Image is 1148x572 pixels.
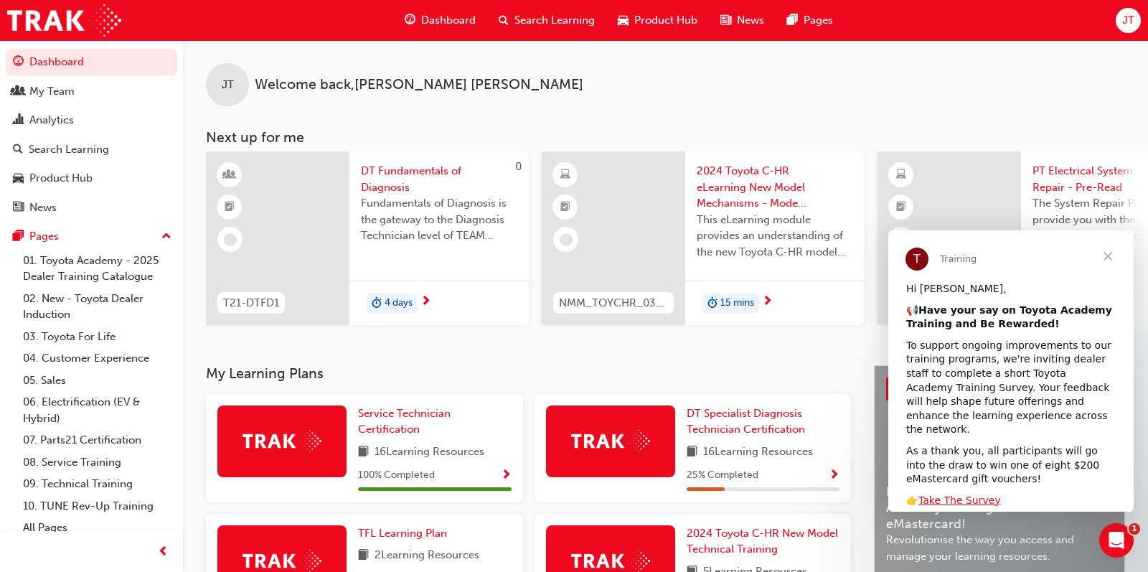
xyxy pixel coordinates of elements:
span: next-icon [762,296,773,309]
span: 16 Learning Resources [703,444,813,461]
span: DT Specialist Diagnosis Technician Certification [687,407,805,436]
a: Analytics [6,107,177,133]
div: Pages [29,228,59,245]
a: 0T21-DTFD1DT Fundamentals of DiagnosisFundamentals of Diagnosis is the gateway to the Diagnosis T... [206,151,529,325]
a: pages-iconPages [776,6,844,35]
span: learningResourceType_ELEARNING-icon [560,166,570,184]
span: Help Shape the Future of Toyota Academy Training and Win an eMastercard! [886,484,1113,533]
span: News [737,12,764,29]
span: 0 [515,160,522,173]
span: Show Progress [501,469,512,482]
span: 15 mins [720,295,754,311]
span: 2024 Toyota C-HR New Model Technical Training [687,527,838,556]
div: Analytics [29,112,74,128]
a: 2024 Toyota C-HR New Model Technical Training [687,525,840,558]
a: 08. Service Training [17,451,177,474]
span: Show Progress [829,469,839,482]
a: 06. Electrification (EV & Hybrid) [17,391,177,429]
span: people-icon [13,85,24,98]
a: Service Technician Certification [358,405,512,438]
span: learningResourceType_INSTRUCTOR_LED-icon [225,166,235,184]
span: prev-icon [158,543,169,561]
span: 4 days [385,295,413,311]
span: duration-icon [372,294,382,313]
span: Welcome back , [PERSON_NAME] [PERSON_NAME] [255,77,583,93]
span: learningRecordVerb_NONE-icon [560,233,573,246]
iframe: Intercom live chat message [888,230,1134,512]
span: booktick-icon [225,198,235,217]
a: DT Specialist Diagnosis Technician Certification [687,405,840,438]
a: 01. Toyota Academy - 2025 Dealer Training Catalogue [17,250,177,288]
span: Pages [804,12,833,29]
span: next-icon [420,296,431,309]
button: JT [1116,8,1141,33]
button: Show Progress [501,466,512,484]
span: pages-icon [787,11,798,29]
div: Product Hub [29,170,93,187]
span: Product Hub [634,12,697,29]
a: NMM_TOYCHR_032024_MODULE_12024 Toyota C-HR eLearning New Model Mechanisms - Model Outline (Module... [542,151,865,325]
button: DashboardMy TeamAnalyticsSearch LearningProduct HubNews [6,46,177,223]
span: booktick-icon [560,198,570,217]
h3: My Learning Plans [206,365,851,382]
iframe: Intercom live chat [1099,523,1134,558]
a: guage-iconDashboard [393,6,487,35]
img: Trak [7,4,121,37]
a: car-iconProduct Hub [606,6,709,35]
h3: Next up for me [183,129,1148,146]
a: search-iconSearch Learning [487,6,606,35]
span: guage-icon [13,56,24,69]
a: News [6,194,177,221]
a: 04. Customer Experience [17,347,177,370]
img: Trak [243,550,321,572]
span: 2024 Toyota C-HR eLearning New Model Mechanisms - Model Outline (Module 1) [697,163,853,212]
span: Service Technician Certification [358,407,451,436]
span: Search Learning [514,12,595,29]
span: news-icon [720,11,731,29]
a: My Team [6,78,177,105]
span: search-icon [499,11,509,29]
span: pages-icon [13,230,24,243]
span: 1 [1129,523,1140,535]
div: My Team [29,83,75,100]
span: book-icon [687,444,697,461]
span: booktick-icon [896,198,906,217]
span: DT Fundamentals of Diagnosis [361,163,517,195]
a: TFL Learning Plan [358,525,453,542]
span: TFL Learning Plan [358,527,447,540]
a: Latest NewsShow all [886,378,1113,400]
a: 05. Sales [17,370,177,392]
span: learningResourceType_ELEARNING-icon [896,166,906,184]
span: 16 Learning Resources [375,444,484,461]
a: 10. TUNE Rev-Up Training [17,495,177,517]
span: This eLearning module provides an understanding of the new Toyota C-HR model line-up and their Ka... [697,212,853,261]
img: Trak [571,430,650,452]
span: 25 % Completed [687,467,758,484]
span: news-icon [13,202,24,215]
span: up-icon [161,228,171,246]
div: Search Learning [29,141,109,158]
span: learningRecordVerb_NONE-icon [224,233,237,246]
a: Dashboard [6,49,177,75]
button: Pages [6,223,177,250]
span: NMM_TOYCHR_032024_MODULE_1 [559,295,668,311]
div: News [29,200,57,216]
span: 100 % Completed [358,467,435,484]
a: 07. Parts21 Certification [17,429,177,451]
span: chart-icon [13,114,24,127]
span: JT [222,77,234,93]
span: Revolutionise the way you access and manage your learning resources. [886,532,1113,564]
span: duration-icon [707,294,717,313]
a: Search Learning [6,136,177,163]
a: 02. New - Toyota Dealer Induction [17,288,177,326]
a: 03. Toyota For Life [17,326,177,348]
span: guage-icon [405,11,415,29]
